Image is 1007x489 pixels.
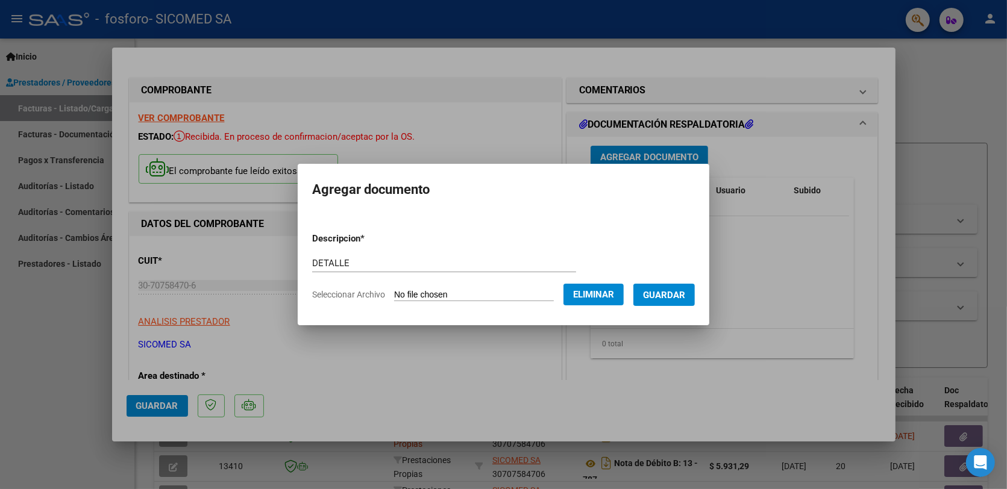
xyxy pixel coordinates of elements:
[643,290,685,301] span: Guardar
[563,284,624,305] button: Eliminar
[633,284,695,306] button: Guardar
[312,178,695,201] h2: Agregar documento
[312,290,385,299] span: Seleccionar Archivo
[312,232,427,246] p: Descripcion
[966,448,995,477] div: Open Intercom Messenger
[573,289,614,300] span: Eliminar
